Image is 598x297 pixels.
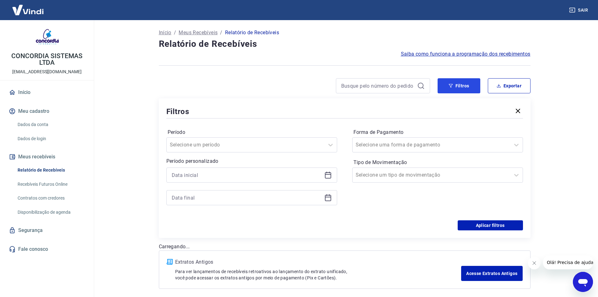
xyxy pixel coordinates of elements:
[8,242,86,256] a: Fale conosco
[15,192,86,205] a: Contratos com credores
[174,29,176,36] p: /
[8,85,86,99] a: Início
[573,272,593,292] iframe: Botão para abrir a janela de mensagens
[179,29,218,36] a: Meus Recebíveis
[4,4,53,9] span: Olá! Precisa de ajuda?
[12,69,82,75] p: [EMAIL_ADDRESS][DOMAIN_NAME]
[568,4,590,16] button: Sair
[35,25,60,50] img: a68c8fd8-fab5-48c0-8bd6-9edace40e89e.jpeg
[172,170,322,180] input: Data inicial
[168,129,336,136] label: Período
[5,53,89,66] p: CONCORDIA SISTEMAS LTDA
[461,266,522,281] a: Acesse Extratos Antigos
[172,193,322,202] input: Data final
[166,157,337,165] p: Período personalizado
[225,29,279,36] p: Relatório de Recebíveis
[528,257,541,269] iframe: Fechar mensagem
[353,129,522,136] label: Forma de Pagamento
[15,178,86,191] a: Recebíveis Futuros Online
[8,104,86,118] button: Meu cadastro
[8,150,86,164] button: Meus recebíveis
[8,223,86,237] a: Segurança
[159,243,531,250] p: Carregando...
[15,164,86,177] a: Relatório de Recebíveis
[167,259,173,265] img: ícone
[175,268,461,281] p: Para ver lançamentos de recebíveis retroativos ao lançamento do extrato unificado, você pode aces...
[159,38,531,50] h4: Relatório de Recebíveis
[8,0,48,19] img: Vindi
[15,132,86,145] a: Dados de login
[166,107,190,117] h5: Filtros
[341,81,415,91] input: Busque pelo número do pedido
[175,258,461,266] p: Extratos Antigos
[159,29,171,36] a: Início
[15,118,86,131] a: Dados da conta
[15,206,86,219] a: Disponibilização de agenda
[220,29,222,36] p: /
[353,159,522,166] label: Tipo de Movimentação
[458,220,523,230] button: Aplicar filtros
[488,78,531,93] button: Exportar
[543,256,593,269] iframe: Mensagem da empresa
[401,50,531,58] a: Saiba como funciona a programação dos recebimentos
[438,78,480,93] button: Filtros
